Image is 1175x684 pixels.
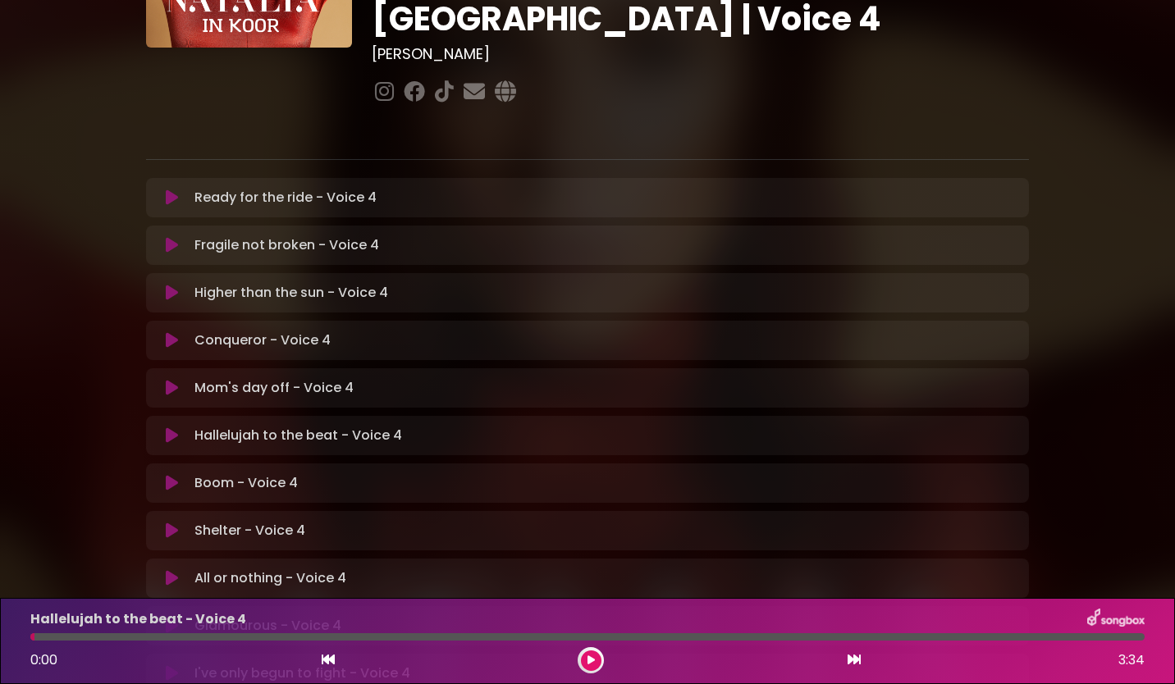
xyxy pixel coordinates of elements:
[30,650,57,669] span: 0:00
[194,235,379,255] p: Fragile not broken - Voice 4
[194,283,388,303] p: Higher than the sun - Voice 4
[30,609,246,629] p: Hallelujah to the beat - Voice 4
[194,331,331,350] p: Conqueror - Voice 4
[1087,609,1145,630] img: songbox-logo-white.png
[372,45,1029,63] h3: [PERSON_NAME]
[1118,650,1145,670] span: 3:34
[194,521,305,540] p: Shelter - Voice 4
[194,378,354,398] p: Mom's day off - Voice 4
[194,426,402,445] p: Hallelujah to the beat - Voice 4
[194,473,298,493] p: Boom - Voice 4
[194,568,346,588] p: All or nothing - Voice 4
[194,188,377,207] p: Ready for the ride - Voice 4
